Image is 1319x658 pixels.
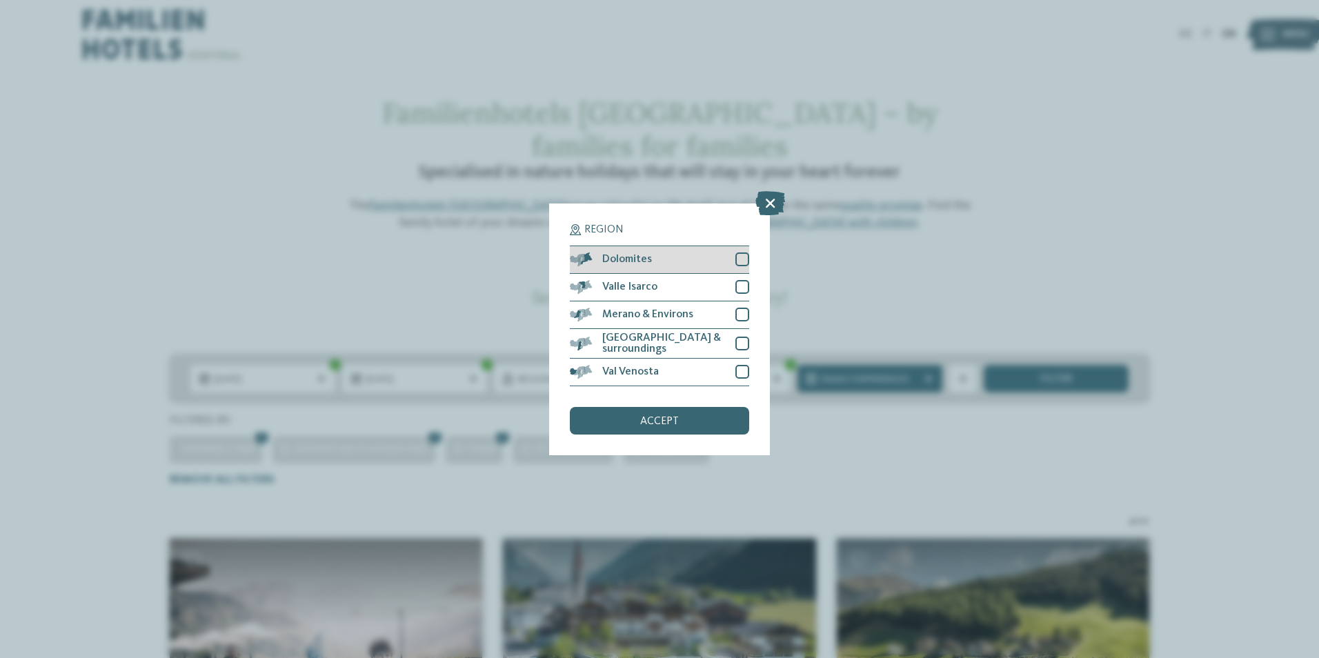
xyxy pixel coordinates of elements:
[602,254,652,265] span: Dolomites
[584,224,624,235] span: Region
[602,281,657,292] span: Valle Isarco
[602,366,659,377] span: Val Venosta
[602,332,725,355] span: [GEOGRAPHIC_DATA] & surroundings
[640,416,679,427] span: accept
[602,309,693,320] span: Merano & Environs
